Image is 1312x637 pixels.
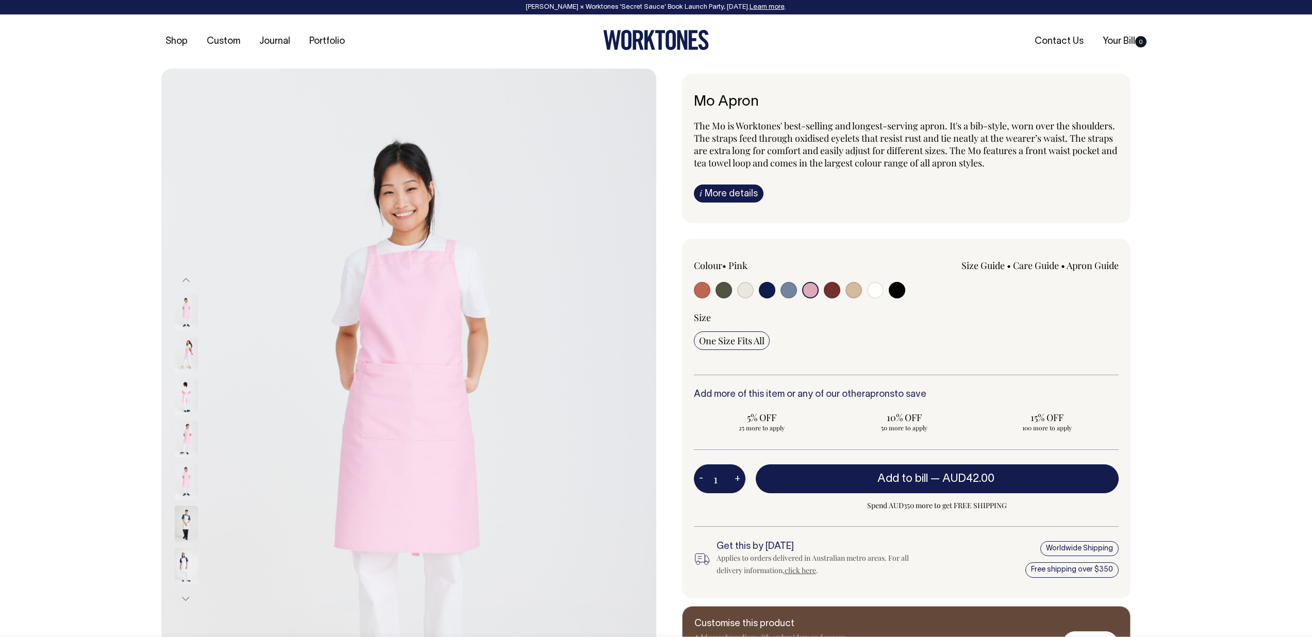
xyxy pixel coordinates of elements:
a: iMore details [694,185,763,203]
input: 5% OFF 25 more to apply [694,408,831,435]
button: Add to bill —AUD42.00 [756,464,1119,493]
img: off-white [175,506,198,542]
img: off-white [175,548,198,584]
button: - [694,468,708,489]
a: Your Bill0 [1099,33,1151,50]
span: — [931,474,997,484]
span: Add to bill [877,474,928,484]
span: Spend AUD350 more to get FREE SHIPPING [756,499,1119,512]
input: One Size Fits All [694,331,770,350]
span: 0 [1135,36,1147,47]
span: i [700,188,702,198]
a: Portfolio [305,33,349,50]
span: • [722,259,726,272]
span: 25 more to apply [699,424,825,432]
span: 15% OFF [984,411,1110,424]
input: 10% OFF 50 more to apply [836,408,973,435]
button: Next [178,588,194,611]
a: click here [785,565,816,575]
span: • [1007,259,1011,272]
a: Size Guide [961,259,1005,272]
button: + [729,468,745,489]
a: Custom [203,33,244,50]
span: The Mo is Worktones' best-selling and longest-serving apron. It's a bib-style, worn over the shou... [694,120,1117,169]
input: 15% OFF 100 more to apply [979,408,1116,435]
a: Care Guide [1013,259,1059,272]
span: One Size Fits All [699,334,765,347]
a: aprons [865,390,894,399]
h6: Get this by [DATE] [717,542,926,552]
div: [PERSON_NAME] × Worktones ‘Secret Sauce’ Book Launch Party, [DATE]. . [10,4,1302,11]
span: • [1061,259,1065,272]
label: Pink [728,259,748,272]
img: pink [175,379,198,415]
button: Previous [178,269,194,292]
span: 5% OFF [699,411,825,424]
a: Shop [161,33,192,50]
a: Journal [255,33,294,50]
h6: Add more of this item or any of our other to save [694,390,1119,400]
a: Contact Us [1031,33,1088,50]
a: Apron Guide [1067,259,1119,272]
div: Applies to orders delivered in Australian metro areas. For all delivery information, . [717,552,926,577]
img: pink [175,464,198,500]
span: 50 more to apply [841,424,968,432]
img: pink [175,295,198,331]
span: 10% OFF [841,411,968,424]
h6: Mo Apron [694,94,1119,110]
a: Learn more [750,4,785,10]
img: pink [175,337,198,373]
span: AUD42.00 [942,474,994,484]
img: pink [175,422,198,458]
div: Size [694,311,1119,324]
h6: Customise this product [694,619,859,629]
div: Colour [694,259,864,272]
span: 100 more to apply [984,424,1110,432]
